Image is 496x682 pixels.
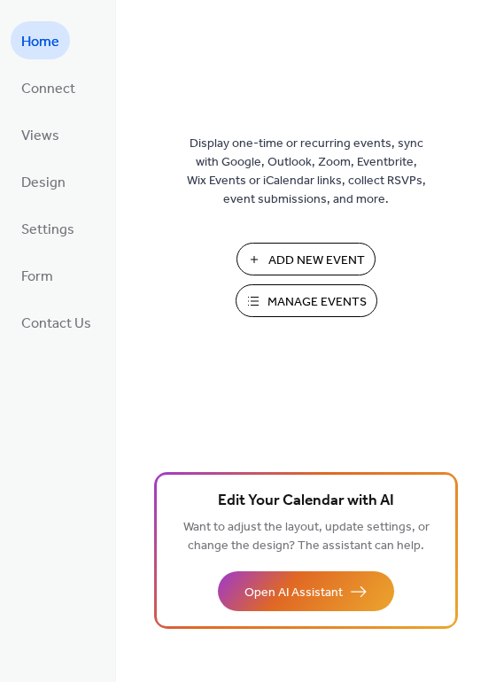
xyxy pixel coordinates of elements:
span: Connect [21,75,75,103]
span: Settings [21,216,74,244]
button: Add New Event [236,243,376,275]
span: Edit Your Calendar with AI [218,489,394,514]
span: Contact Us [21,310,91,337]
span: Want to adjust the layout, update settings, or change the design? The assistant can help. [183,515,430,558]
span: Form [21,263,53,291]
a: Views [11,115,70,153]
span: Manage Events [267,293,367,312]
span: Open AI Assistant [244,584,343,602]
a: Contact Us [11,303,102,341]
a: Settings [11,209,85,247]
span: Views [21,122,59,150]
span: Add New Event [268,252,365,270]
button: Manage Events [236,284,377,317]
a: Design [11,162,76,200]
span: Design [21,169,66,197]
a: Connect [11,68,86,106]
a: Form [11,256,64,294]
span: Display one-time or recurring events, sync with Google, Outlook, Zoom, Eventbrite, Wix Events or ... [187,135,426,209]
a: Home [11,21,70,59]
span: Home [21,28,59,56]
button: Open AI Assistant [218,571,394,611]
